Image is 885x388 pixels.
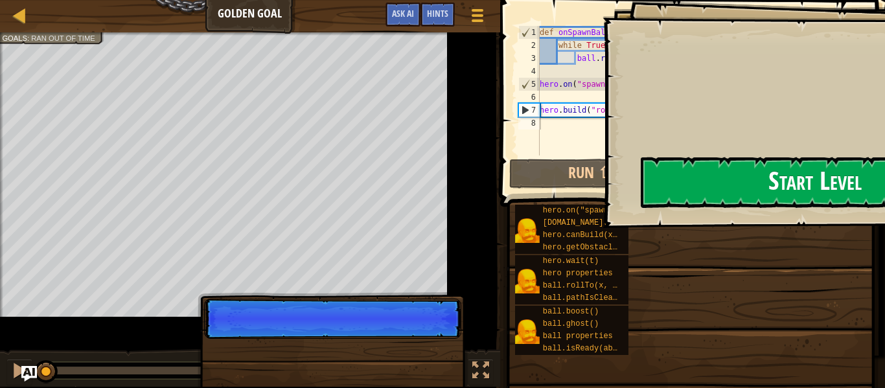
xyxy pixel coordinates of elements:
[468,359,494,385] button: Toggle fullscreen
[385,3,420,27] button: Ask AI
[543,319,599,328] span: ball.ghost()
[543,218,660,227] span: [DOMAIN_NAME](type, x, y)
[518,52,540,65] div: 3
[518,91,540,104] div: 6
[543,243,655,252] span: hero.getObstacleAt(x, y)
[427,7,448,19] span: Hints
[543,231,632,240] span: hero.canBuild(x, y)
[31,34,95,42] span: Ran out of time
[518,39,540,52] div: 2
[543,269,613,278] span: hero properties
[518,117,540,130] div: 8
[515,218,540,243] img: portrait.png
[543,332,613,341] span: ball properties
[392,7,414,19] span: Ask AI
[27,34,31,42] span: :
[543,257,599,266] span: hero.wait(t)
[519,26,540,39] div: 1
[6,359,32,385] button: Ctrl + P: Pause
[515,269,540,293] img: portrait.png
[2,34,27,42] span: Goals
[509,159,682,188] button: Run ⇧↵
[519,78,540,91] div: 5
[543,293,645,302] span: ball.pathIsClear(x, y)
[543,307,599,316] span: ball.boost()
[543,281,622,290] span: ball.rollTo(x, y)
[515,319,540,344] img: portrait.png
[543,344,641,353] span: ball.isReady(ability)
[461,3,494,33] button: Show game menu
[518,65,540,78] div: 4
[21,366,37,382] button: Ask AI
[543,206,655,215] span: hero.on("spawn-ball", f)
[519,104,540,117] div: 7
